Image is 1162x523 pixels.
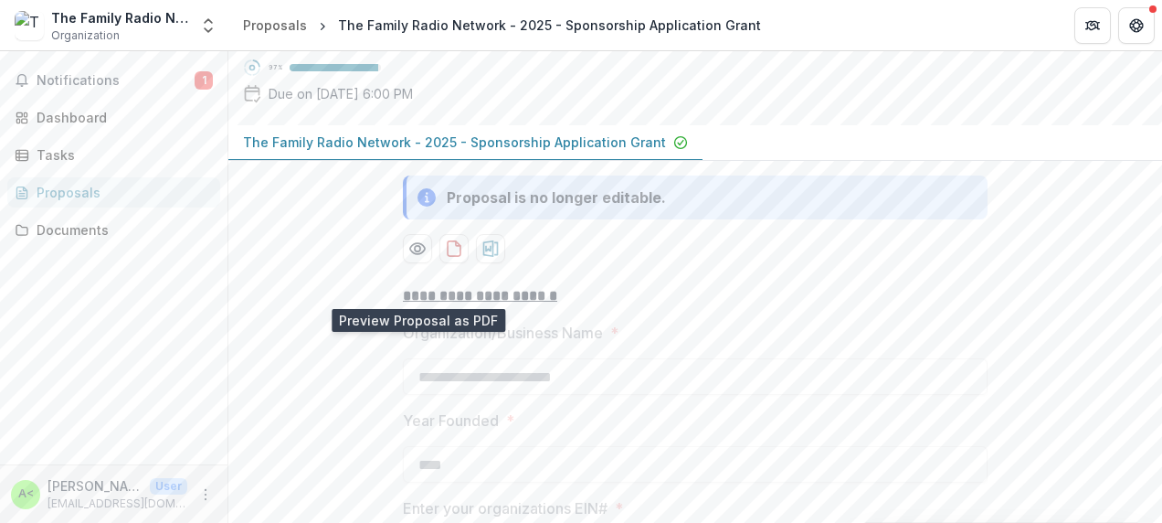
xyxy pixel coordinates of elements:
img: The Family Radio Network [15,11,44,40]
p: [PERSON_NAME] <[EMAIL_ADDRESS][DOMAIN_NAME]> [48,476,143,496]
button: Preview d8008ca0-9b72-4280-8db1-d44afc121519-0.pdf [403,234,432,263]
p: Organization/Business Name [403,322,603,344]
p: Enter your organizations EIN# [403,497,607,519]
a: Proposals [7,177,220,208]
nav: breadcrumb [236,12,768,38]
a: Documents [7,215,220,245]
button: download-proposal [439,234,469,263]
a: Tasks [7,140,220,170]
div: Proposals [37,183,206,202]
button: download-proposal [476,234,505,263]
p: 97 % [269,61,282,74]
button: Notifications1 [7,66,220,95]
button: Partners [1074,7,1111,44]
p: [EMAIL_ADDRESS][DOMAIN_NAME] [48,496,187,512]
div: Dashboard [37,108,206,127]
button: More [195,484,217,506]
span: 1 [195,71,213,90]
button: Get Help [1118,7,1155,44]
a: Dashboard [7,102,220,133]
span: Notifications [37,73,195,89]
div: The Family Radio Network [51,8,188,27]
div: Proposal is no longer editable. [447,187,666,208]
p: User [150,478,187,495]
div: Andy Kilgas <andyk@thefamily.net> [18,488,34,500]
div: Proposals [243,16,307,35]
button: Open entity switcher [195,7,221,44]
div: Documents [37,220,206,240]
span: Organization [51,27,120,44]
div: The Family Radio Network - 2025 - Sponsorship Application Grant [338,16,761,35]
div: Tasks [37,145,206,165]
p: Year Founded [403,410,499,432]
a: Proposals [236,12,314,38]
p: Due on [DATE] 6:00 PM [269,84,413,103]
p: The Family Radio Network - 2025 - Sponsorship Application Grant [243,133,666,152]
